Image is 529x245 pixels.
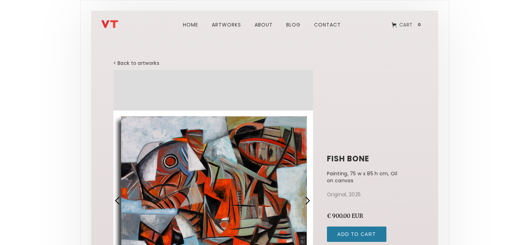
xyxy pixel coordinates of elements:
[327,212,416,220] div: € 900.00 EUR
[310,13,345,36] a: Contact
[179,13,202,36] a: Home
[416,22,423,28] div: 0
[327,155,416,163] h1: fish bone
[101,20,118,28] img: Vladimir Titov
[327,227,386,242] input: Add to Cart
[327,170,398,184] p: Painting, 75 w x 85 h cm, Oil on canvas
[386,18,428,31] a: Open cart
[250,13,277,36] a: about
[101,14,143,28] a: home
[113,60,159,67] a: < Back to artworks
[327,191,416,198] p: Original, 2025
[208,13,245,36] a: ARTWORks
[282,13,305,36] a: blog
[399,21,413,28] div: Cart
